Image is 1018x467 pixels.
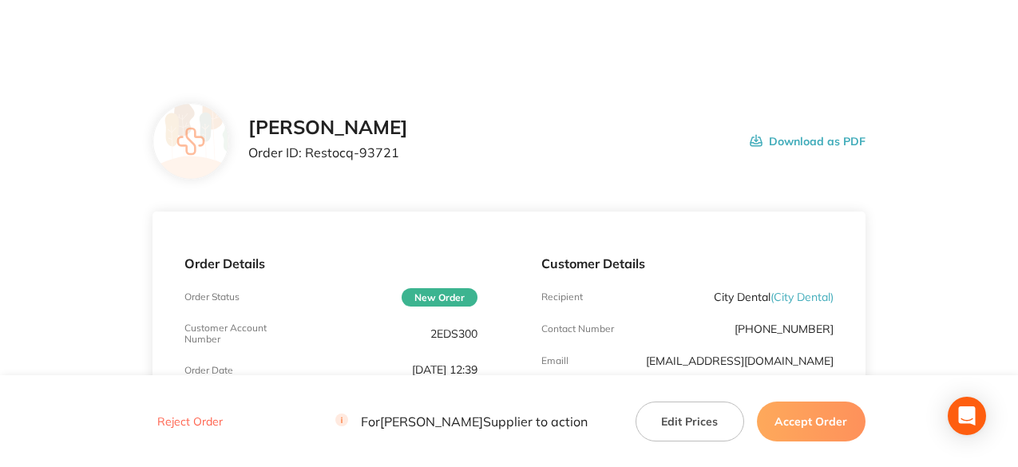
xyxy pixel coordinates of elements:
[757,401,865,441] button: Accept Order
[83,22,243,46] img: Restocq logo
[153,414,228,429] button: Reject Order
[184,291,240,303] p: Order Status
[248,145,408,160] p: Order ID: Restocq- 93721
[83,22,243,49] a: Restocq logo
[636,401,744,441] button: Edit Prices
[184,256,477,271] p: Order Details
[184,323,282,345] p: Customer Account Number
[430,327,477,340] p: 2EDS300
[541,291,583,303] p: Recipient
[770,290,834,304] span: ( City Dental )
[646,354,834,368] a: [EMAIL_ADDRESS][DOMAIN_NAME]
[402,288,477,307] span: New Order
[184,365,233,376] p: Order Date
[714,291,834,303] p: City Dental
[735,323,834,335] p: [PHONE_NUMBER]
[541,323,614,334] p: Contact Number
[541,256,834,271] p: Customer Details
[948,397,986,435] div: Open Intercom Messenger
[541,355,568,366] p: Emaill
[335,414,588,429] p: For [PERSON_NAME] Supplier to action
[248,117,408,139] h2: [PERSON_NAME]
[750,117,865,166] button: Download as PDF
[412,363,477,376] p: [DATE] 12:39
